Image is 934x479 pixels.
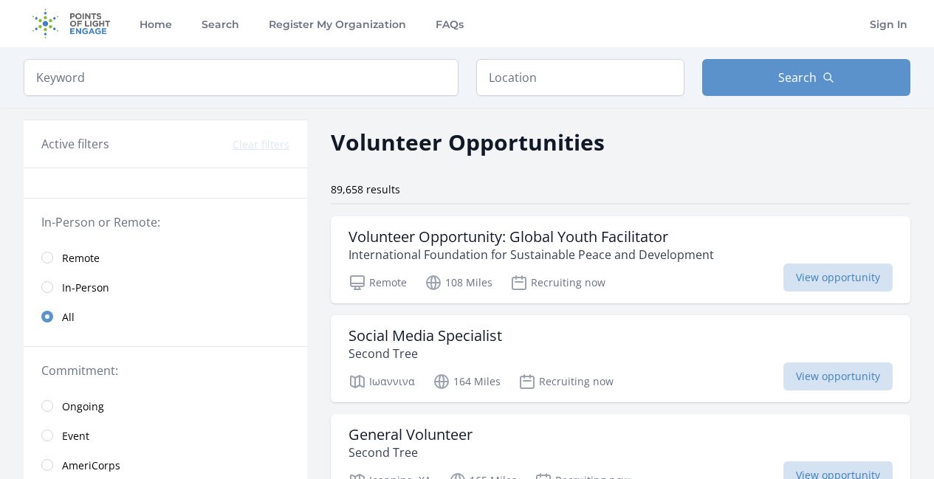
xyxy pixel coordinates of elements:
[425,274,492,292] p: 108 Miles
[783,362,893,390] span: View opportunity
[41,135,109,153] h3: Active filters
[476,59,684,96] input: Location
[348,373,415,390] p: Ιωαννινα
[62,310,75,325] span: All
[233,137,289,152] button: Clear filters
[62,280,109,295] span: In-Person
[348,246,714,263] p: International Foundation for Sustainable Peace and Development
[41,362,289,379] legend: Commitment:
[24,391,307,421] a: Ongoing
[331,125,605,159] h2: Volunteer Opportunities
[24,59,459,96] input: Keyword
[348,327,502,345] h3: Social Media Specialist
[41,213,289,231] legend: In-Person or Remote:
[331,182,400,196] span: 89,658 results
[62,399,104,414] span: Ongoing
[24,302,307,331] a: All
[783,263,893,292] span: View opportunity
[24,243,307,272] a: Remote
[62,429,89,444] span: Event
[778,69,817,86] span: Search
[433,373,501,390] p: 164 Miles
[348,444,473,461] p: Second Tree
[510,274,605,292] p: Recruiting now
[331,216,910,303] a: Volunteer Opportunity: Global Youth Facilitator International Foundation for Sustainable Peace an...
[62,458,120,473] span: AmeriCorps
[348,345,502,362] p: Second Tree
[24,272,307,302] a: In-Person
[348,426,473,444] h3: General Volunteer
[24,421,307,450] a: Event
[702,59,910,96] button: Search
[348,228,714,246] h3: Volunteer Opportunity: Global Youth Facilitator
[331,315,910,402] a: Social Media Specialist Second Tree Ιωαννινα 164 Miles Recruiting now View opportunity
[348,274,407,292] p: Remote
[518,373,614,390] p: Recruiting now
[62,251,100,266] span: Remote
